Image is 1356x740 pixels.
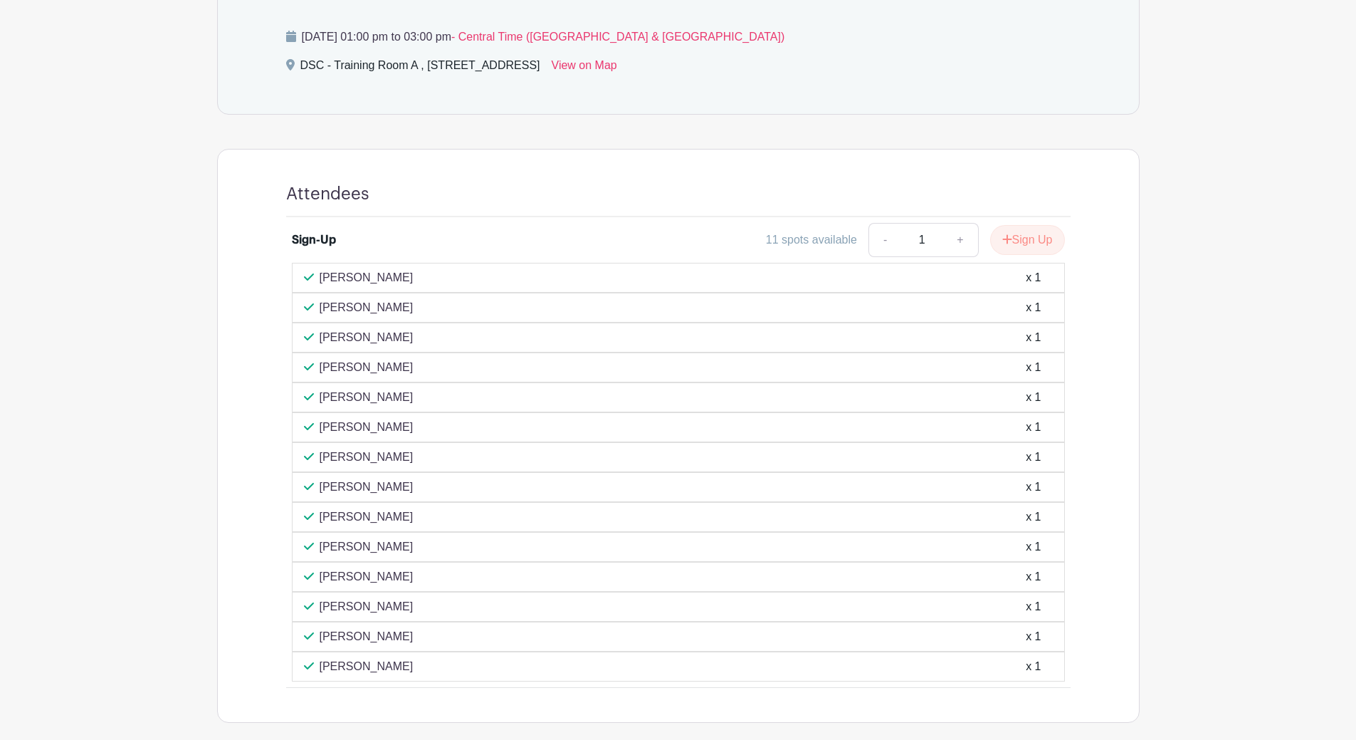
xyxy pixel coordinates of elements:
h4: Attendees [286,184,369,204]
div: 11 spots available [766,231,857,249]
div: x 1 [1026,479,1041,496]
a: - [868,223,901,257]
button: Sign Up [990,225,1065,255]
div: x 1 [1026,449,1041,466]
div: x 1 [1026,389,1041,406]
div: DSC - Training Room A , [STREET_ADDRESS] [300,57,540,80]
div: x 1 [1026,628,1041,645]
div: Sign-Up [292,231,336,249]
span: - Central Time ([GEOGRAPHIC_DATA] & [GEOGRAPHIC_DATA]) [451,31,784,43]
div: x 1 [1026,269,1041,286]
div: x 1 [1026,538,1041,556]
div: x 1 [1026,419,1041,436]
p: [PERSON_NAME] [320,568,414,585]
p: [PERSON_NAME] [320,628,414,645]
p: [PERSON_NAME] [320,299,414,316]
p: [PERSON_NAME] [320,598,414,615]
div: x 1 [1026,658,1041,675]
a: View on Map [552,57,617,80]
p: [PERSON_NAME] [320,329,414,346]
a: + [942,223,978,257]
div: x 1 [1026,359,1041,376]
p: [PERSON_NAME] [320,538,414,556]
p: [PERSON_NAME] [320,658,414,675]
p: [PERSON_NAME] [320,419,414,436]
p: [PERSON_NAME] [320,479,414,496]
div: x 1 [1026,509,1041,526]
div: x 1 [1026,299,1041,316]
p: [PERSON_NAME] [320,509,414,526]
p: [DATE] 01:00 pm to 03:00 pm [286,28,1071,46]
div: x 1 [1026,598,1041,615]
p: [PERSON_NAME] [320,269,414,286]
p: [PERSON_NAME] [320,359,414,376]
p: [PERSON_NAME] [320,389,414,406]
div: x 1 [1026,329,1041,346]
p: [PERSON_NAME] [320,449,414,466]
div: x 1 [1026,568,1041,585]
